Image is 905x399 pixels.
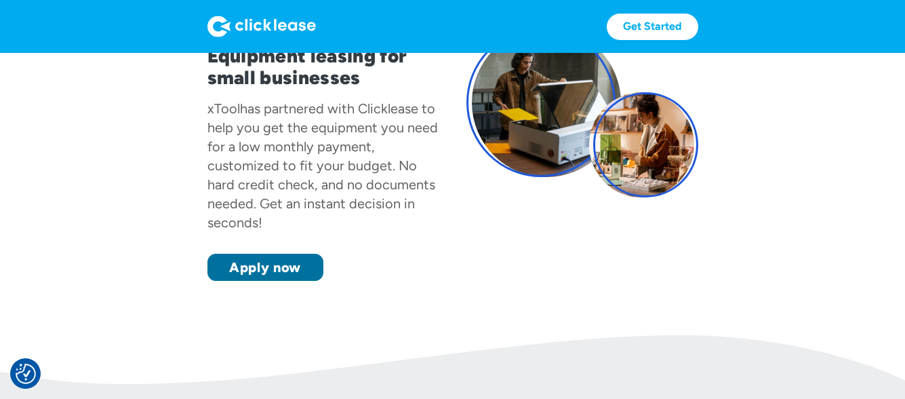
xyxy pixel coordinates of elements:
[207,100,240,117] div: xTool
[207,100,438,231] div: has partnered with Clicklease to help you get the equipment you need for a low monthly payment, c...
[207,16,316,37] img: Logo
[607,14,698,40] a: Get Started
[207,45,439,88] h1: Equipment leasing for small businesses
[16,364,36,384] img: Revisit consent button
[207,254,323,281] a: Apply now
[16,364,36,384] button: Consent Preferences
